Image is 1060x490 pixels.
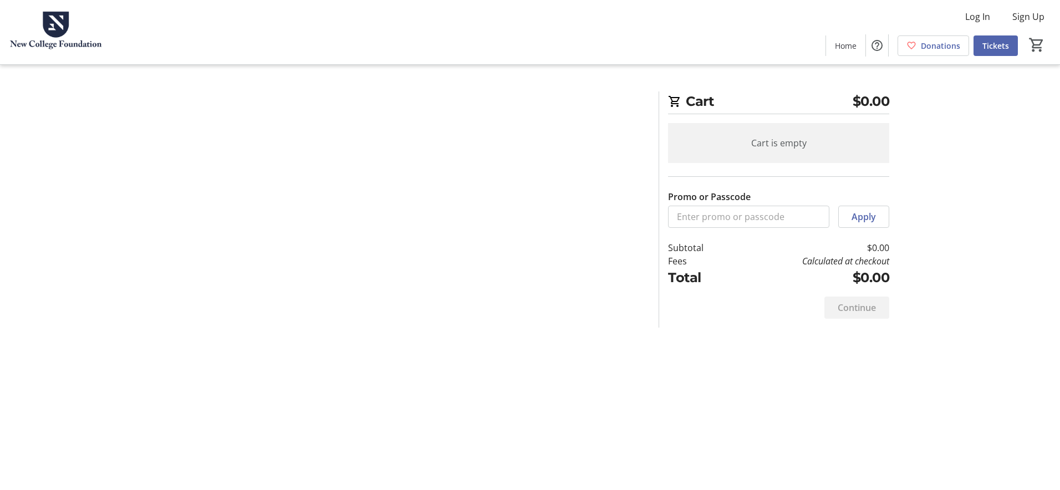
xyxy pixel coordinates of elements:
[732,268,889,288] td: $0.00
[1012,10,1044,23] span: Sign Up
[732,241,889,254] td: $0.00
[732,254,889,268] td: Calculated at checkout
[668,241,732,254] td: Subtotal
[974,35,1018,56] a: Tickets
[853,91,890,111] span: $0.00
[982,40,1009,52] span: Tickets
[838,206,889,228] button: Apply
[668,254,732,268] td: Fees
[898,35,969,56] a: Donations
[1003,8,1053,25] button: Sign Up
[956,8,999,25] button: Log In
[835,40,857,52] span: Home
[668,91,889,114] h2: Cart
[7,4,105,60] img: New College Foundation's Logo
[1027,35,1047,55] button: Cart
[965,10,990,23] span: Log In
[921,40,960,52] span: Donations
[668,123,889,163] div: Cart is empty
[668,268,732,288] td: Total
[668,206,829,228] input: Enter promo or passcode
[852,210,876,223] span: Apply
[866,34,888,57] button: Help
[826,35,865,56] a: Home
[668,190,751,203] label: Promo or Passcode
